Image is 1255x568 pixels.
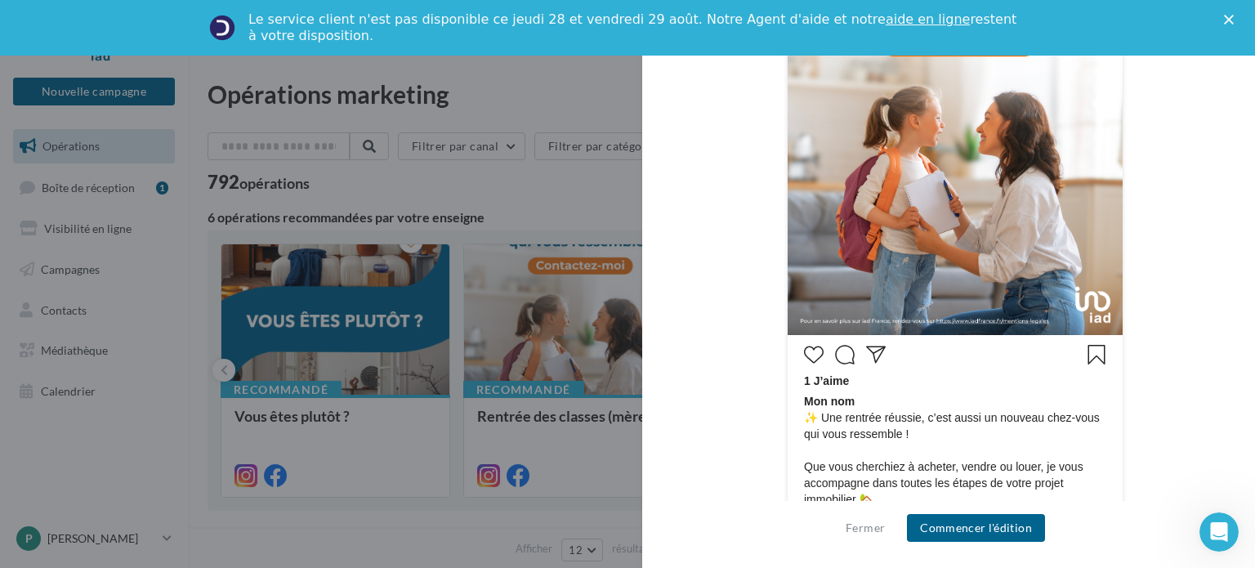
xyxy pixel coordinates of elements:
img: Profile image for Service-Client [209,15,235,41]
svg: Enregistrer [1087,345,1106,365]
svg: Partager la publication [866,345,886,365]
span: Mon nom [804,395,855,408]
a: aide en ligne [886,11,970,27]
button: Fermer [839,518,891,538]
svg: Commenter [835,345,855,365]
iframe: Intercom live chat [1199,512,1239,552]
div: Le service client n'est pas disponible ce jeudi 28 et vendredi 29 août. Notre Agent d'aide et not... [248,11,1020,44]
div: 1 J’aime [804,373,1106,393]
button: Commencer l'édition [907,514,1045,542]
div: Fermer [1224,15,1240,25]
svg: J’aime [804,345,824,365]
